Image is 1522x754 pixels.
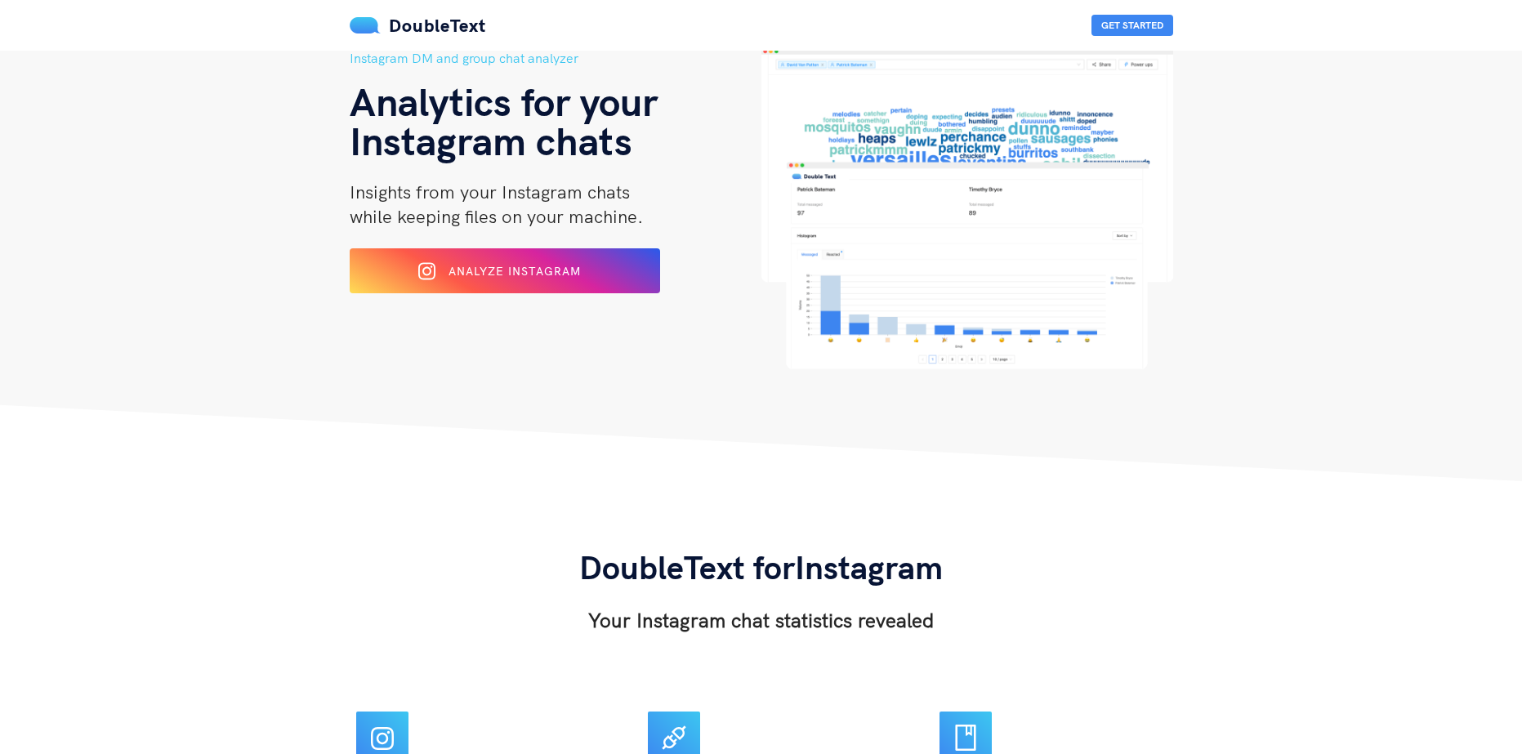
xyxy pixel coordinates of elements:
span: DoubleText [389,14,486,37]
span: Instagram chats [350,116,632,165]
span: while keeping files on your machine. [350,205,643,228]
button: Analyze Instagram [350,248,660,293]
span: DoubleText for Instagram [579,547,943,587]
img: hero [761,48,1173,369]
span: Insights from your Instagram chats [350,181,630,203]
img: mS3x8y1f88AAAAABJRU5ErkJggg== [350,17,381,33]
h5: Instagram DM and group chat analyzer [350,48,761,69]
h3: Your Instagram chat statistics revealed [579,607,943,633]
span: book [953,725,979,751]
a: DoubleText [350,14,486,37]
span: Analytics for your [350,77,658,126]
button: Get Started [1091,15,1173,36]
span: Analyze Instagram [449,264,581,279]
a: Analyze Instagram [350,270,660,284]
span: api [661,725,687,751]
